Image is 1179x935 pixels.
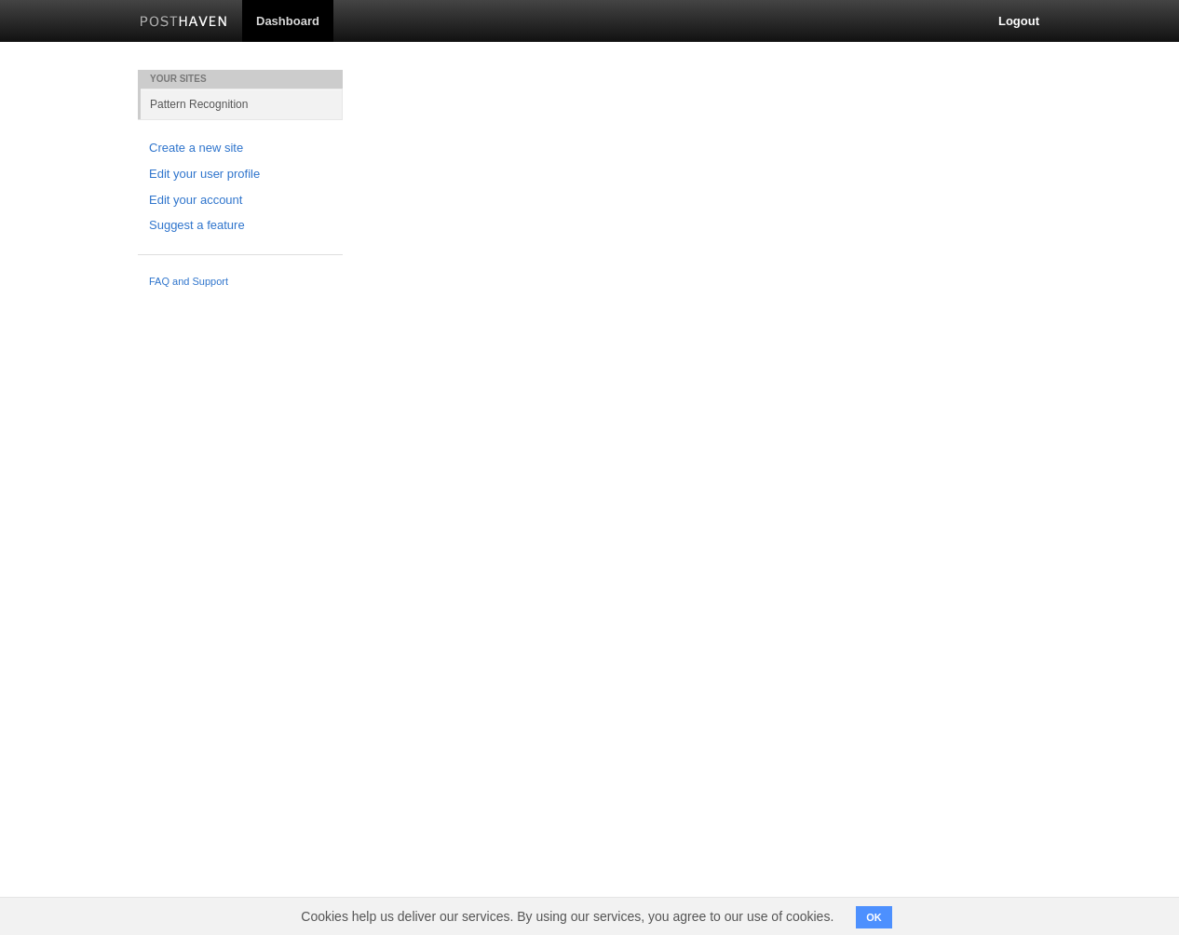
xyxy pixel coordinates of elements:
[149,139,332,158] a: Create a new site
[149,191,332,210] a: Edit your account
[138,70,343,88] li: Your Sites
[282,898,852,935] span: Cookies help us deliver our services. By using our services, you agree to our use of cookies.
[149,216,332,236] a: Suggest a feature
[856,906,892,928] button: OK
[149,274,332,291] a: FAQ and Support
[140,16,228,30] img: Posthaven-bar
[149,165,332,184] a: Edit your user profile
[141,88,343,119] a: Pattern Recognition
